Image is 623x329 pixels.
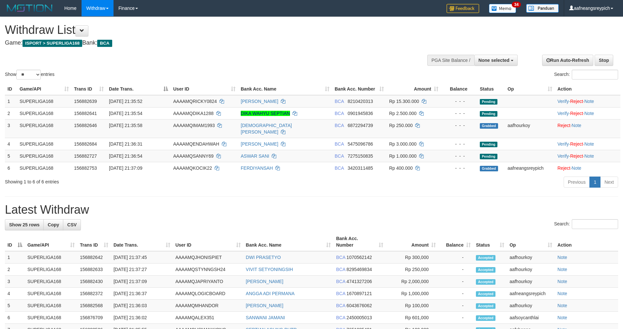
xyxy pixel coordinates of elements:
[476,267,495,273] span: Accepted
[507,288,555,300] td: aafneangsreypich
[386,276,438,288] td: Rp 2,000,000
[109,141,142,147] span: [DATE] 21:36:31
[173,300,243,312] td: AAAAMQMHANDOR
[335,141,344,147] span: BCA
[570,99,583,104] a: Reject
[386,233,438,251] th: Amount: activate to sort column ascending
[74,141,97,147] span: 156882684
[507,264,555,276] td: aafhourkoy
[507,312,555,324] td: aafsoycanthlai
[348,153,373,159] span: Copy 7275150835 to clipboard
[246,303,283,308] a: [PERSON_NAME]
[554,219,618,229] label: Search:
[241,165,273,171] a: FERDIYANSAH
[173,123,215,128] span: AAAAMQIMAM1993
[111,300,173,312] td: [DATE] 21:36:03
[5,23,409,36] h1: Withdraw List
[444,122,475,129] div: - - -
[507,233,555,251] th: Op: activate to sort column ascending
[246,291,295,296] a: ANGGA ADI PERMANA
[5,95,17,107] td: 1
[74,111,97,116] span: 156882641
[346,255,372,260] span: Copy 1070562142 to clipboard
[572,165,582,171] a: Note
[246,279,283,284] a: [PERSON_NAME]
[43,219,63,230] a: Copy
[77,251,111,264] td: 156882642
[5,162,17,174] td: 6
[109,165,142,171] span: [DATE] 21:37:09
[512,2,521,7] span: 34
[389,153,417,159] span: Rp 1.000.000
[557,255,567,260] a: Note
[476,303,495,309] span: Accepted
[77,288,111,300] td: 156882372
[173,251,243,264] td: AAAAMQJHONISPIET
[348,123,373,128] span: Copy 6872294739 to clipboard
[564,177,590,188] a: Previous
[444,141,475,147] div: - - -
[589,177,600,188] a: 1
[572,123,582,128] a: Note
[438,300,473,312] td: -
[17,83,71,95] th: Game/API: activate to sort column ascending
[5,288,25,300] td: 4
[241,123,292,135] a: [DEMOGRAPHIC_DATA][PERSON_NAME]
[5,40,409,46] h4: Game: Bank:
[557,165,570,171] a: Reject
[5,150,17,162] td: 5
[555,138,620,150] td: · ·
[572,219,618,229] input: Search:
[476,291,495,297] span: Accepted
[348,165,373,171] span: Copy 3420311485 to clipboard
[389,141,417,147] span: Rp 3.000.000
[17,162,71,174] td: SUPERLIGA168
[171,83,238,95] th: User ID: activate to sort column ascending
[16,70,41,79] select: Showentries
[555,150,620,162] td: · ·
[111,312,173,324] td: [DATE] 21:36:02
[444,153,475,159] div: - - -
[111,251,173,264] td: [DATE] 21:37:45
[25,233,77,251] th: Game/API: activate to sort column ascending
[387,83,441,95] th: Amount: activate to sort column ascending
[477,83,505,95] th: Status
[444,110,475,117] div: - - -
[389,99,419,104] span: Rp 15.300.000
[74,123,97,128] span: 156882646
[336,303,345,308] span: BCA
[507,300,555,312] td: aafhourkoy
[505,162,555,174] td: aafneangsreypich
[505,119,555,138] td: aafhourkoy
[507,251,555,264] td: aafhourkoy
[173,233,243,251] th: User ID: activate to sort column ascending
[584,141,594,147] a: Note
[5,251,25,264] td: 1
[71,83,106,95] th: Trans ID: activate to sort column ascending
[5,300,25,312] td: 5
[77,264,111,276] td: 156882633
[554,70,618,79] label: Search:
[557,153,569,159] a: Verify
[173,165,212,171] span: AAAAMQKOCIK22
[25,312,77,324] td: SUPERLIGA168
[476,315,495,321] span: Accepted
[109,111,142,116] span: [DATE] 21:35:54
[106,83,171,95] th: Date Trans.: activate to sort column descending
[5,176,255,185] div: Showing 1 to 6 of 6 entries
[557,123,570,128] a: Reject
[480,111,497,117] span: Pending
[5,264,25,276] td: 2
[335,153,344,159] span: BCA
[555,162,620,174] td: ·
[243,233,334,251] th: Bank Acc. Name: activate to sort column ascending
[246,315,285,320] a: SANWANI JAMANI
[346,267,372,272] span: Copy 8295469834 to clipboard
[444,165,475,171] div: - - -
[241,141,278,147] a: [PERSON_NAME]
[348,99,373,104] span: Copy 8210420313 to clipboard
[336,267,345,272] span: BCA
[333,233,386,251] th: Bank Acc. Number: activate to sort column ascending
[74,99,97,104] span: 156882639
[542,55,593,66] a: Run Auto-Refresh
